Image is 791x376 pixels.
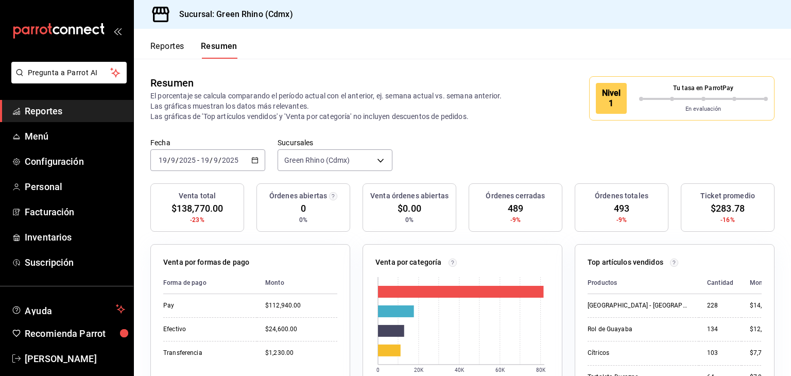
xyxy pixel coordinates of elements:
[221,156,239,164] input: ----
[170,156,176,164] input: --
[707,349,733,357] div: 103
[179,191,216,201] h3: Venta total
[370,191,449,201] h3: Venta órdenes abiertas
[614,201,629,215] span: 493
[25,180,125,194] span: Personal
[750,325,782,334] div: $12,730.00
[210,156,213,164] span: /
[376,367,380,373] text: 0
[639,83,768,93] p: Tu tasa en ParrotPay
[218,156,221,164] span: /
[536,367,546,373] text: 80K
[190,215,204,225] span: -23%
[163,349,249,357] div: Transferencia
[588,257,663,268] p: Top artículos vendidos
[639,105,768,114] p: En evaluación
[25,327,125,340] span: Recomienda Parrot
[375,257,442,268] p: Venta por categoría
[179,156,196,164] input: ----
[113,27,122,35] button: open_drawer_menu
[25,230,125,244] span: Inventarios
[171,201,223,215] span: $138,770.00
[150,41,184,59] button: Reportes
[299,215,307,225] span: 0%
[284,155,350,165] span: Green Rhino (Cdmx)
[265,349,337,357] div: $1,230.00
[265,325,337,334] div: $24,600.00
[510,215,521,225] span: -9%
[257,272,337,294] th: Monto
[7,75,127,86] a: Pregunta a Parrot AI
[750,301,782,310] div: $14,820.00
[213,156,218,164] input: --
[750,349,782,357] div: $7,725.00
[508,201,523,215] span: 489
[265,301,337,310] div: $112,940.00
[588,349,691,357] div: Cítricos
[720,215,735,225] span: -16%
[699,272,742,294] th: Cantidad
[25,352,125,366] span: [PERSON_NAME]
[25,303,112,315] span: Ayuda
[150,139,265,146] label: Fecha
[588,272,699,294] th: Productos
[171,8,293,21] h3: Sucursal: Green Rhino (Cdmx)
[495,367,505,373] text: 60K
[486,191,545,201] h3: Órdenes cerradas
[25,255,125,269] span: Suscripción
[28,67,111,78] span: Pregunta a Parrot AI
[707,325,733,334] div: 134
[25,205,125,219] span: Facturación
[201,41,237,59] button: Resumen
[405,215,414,225] span: 0%
[707,301,733,310] div: 228
[163,257,249,268] p: Venta por formas de pago
[25,129,125,143] span: Menú
[700,191,755,201] h3: Ticket promedio
[150,75,194,91] div: Resumen
[150,41,237,59] div: navigation tabs
[588,325,691,334] div: Rol de Guayaba
[167,156,170,164] span: /
[200,156,210,164] input: --
[596,83,627,114] div: Nivel 1
[455,367,465,373] text: 40K
[25,104,125,118] span: Reportes
[398,201,421,215] span: $0.00
[176,156,179,164] span: /
[742,272,782,294] th: Monto
[150,91,514,122] p: El porcentaje se calcula comparando el período actual con el anterior, ej. semana actual vs. sema...
[616,215,627,225] span: -9%
[25,155,125,168] span: Configuración
[163,325,249,334] div: Efectivo
[269,191,327,201] h3: Órdenes abiertas
[711,201,745,215] span: $283.78
[197,156,199,164] span: -
[588,301,691,310] div: [GEOGRAPHIC_DATA] - [GEOGRAPHIC_DATA]
[163,272,257,294] th: Forma de pago
[595,191,648,201] h3: Órdenes totales
[278,139,392,146] label: Sucursales
[414,367,424,373] text: 20K
[158,156,167,164] input: --
[301,201,306,215] span: 0
[11,62,127,83] button: Pregunta a Parrot AI
[163,301,249,310] div: Pay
